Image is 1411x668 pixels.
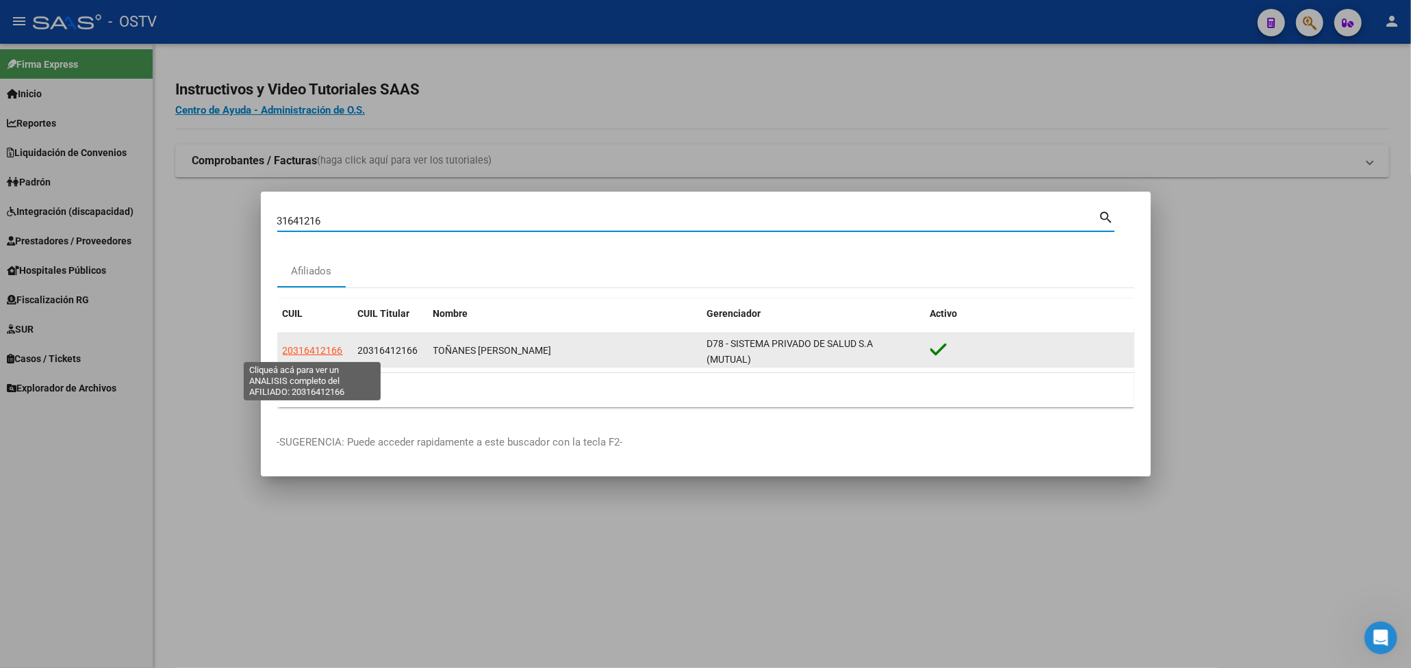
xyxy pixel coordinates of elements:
p: -SUGERENCIA: Puede acceder rapidamente a este buscador con la tecla F2- [277,435,1134,450]
span: 20316412166 [358,345,418,356]
span: D78 - SISTEMA PRIVADO DE SALUD S.A (MUTUAL) [707,338,874,365]
span: CUIL [283,308,303,319]
datatable-header-cell: Nombre [428,299,702,329]
datatable-header-cell: CUIL [277,299,353,329]
iframe: Intercom live chat [1364,621,1397,654]
datatable-header-cell: CUIL Titular [353,299,428,329]
mat-icon: search [1099,208,1115,224]
datatable-header-cell: Gerenciador [702,299,925,329]
span: CUIL Titular [358,308,410,319]
div: 1 total [277,373,1134,407]
span: 20316412166 [283,345,343,356]
div: TOÑANES [PERSON_NAME] [433,343,696,359]
span: Nombre [433,308,468,319]
datatable-header-cell: Activo [925,299,1134,329]
span: Activo [930,308,958,319]
span: Gerenciador [707,308,761,319]
div: Afiliados [291,264,331,279]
